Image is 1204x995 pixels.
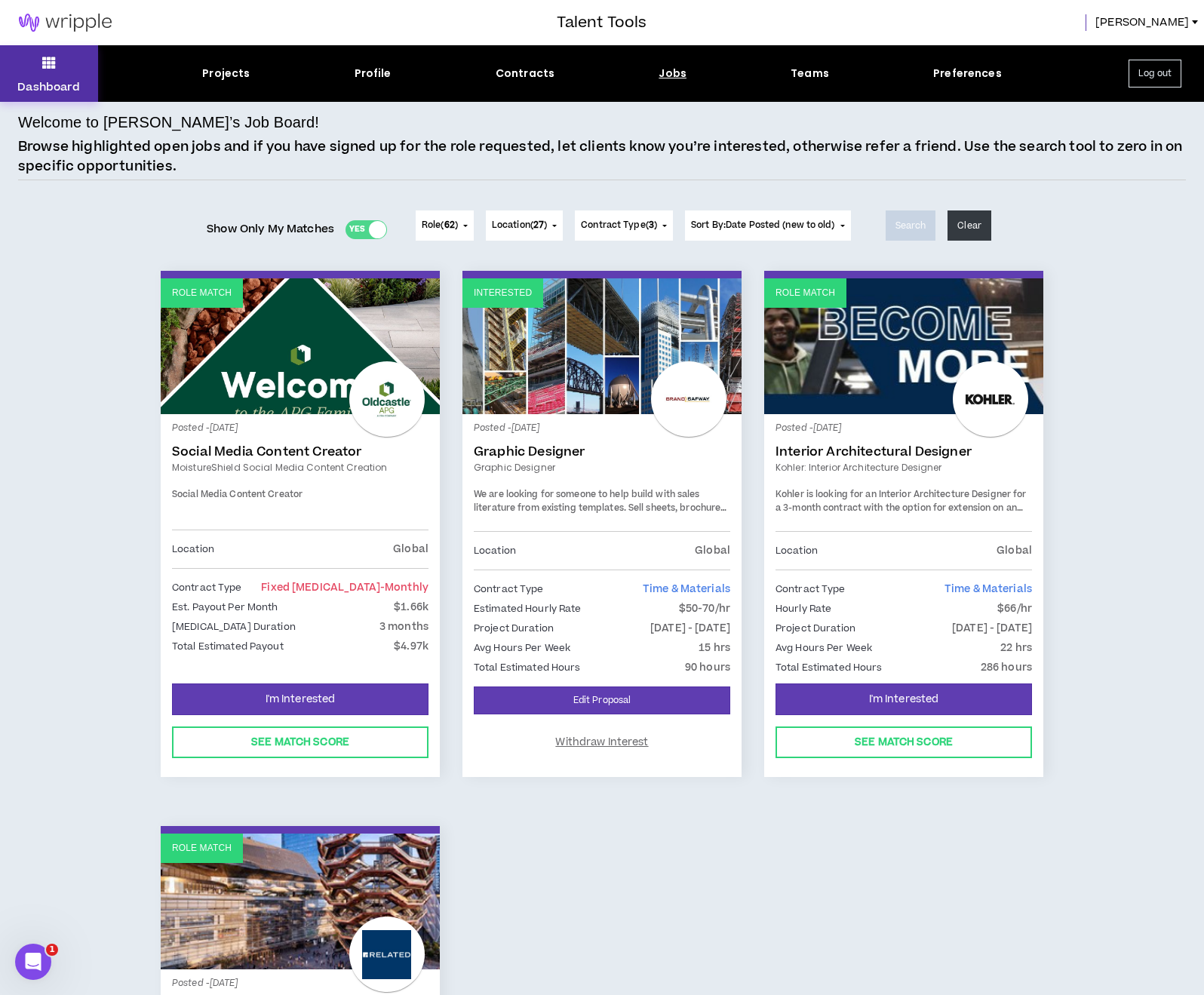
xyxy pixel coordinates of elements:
p: Contract Type [172,579,242,596]
p: Posted - [DATE] [474,422,730,435]
button: Search [886,210,936,241]
button: Log out [1129,60,1181,88]
span: 3 [649,219,654,232]
span: Withdraw Interest [555,736,648,750]
button: Role(62) [416,210,474,241]
span: I'm Interested [869,693,939,707]
button: See Match Score [172,726,428,758]
span: Time & Materials [643,582,730,597]
p: Contract Type [474,581,544,597]
a: Kohler: Interior Architecture Designer [776,461,1032,474]
a: Role Match [161,278,440,414]
p: Role Match [172,841,232,855]
p: Role Match [776,286,835,300]
p: Avg Hours Per Week [474,640,570,656]
p: Role Match [172,286,232,300]
div: Contracts [496,66,554,81]
span: 27 [533,219,544,232]
span: Role ( ) [422,219,458,232]
p: Total Estimated Hours [776,659,883,676]
span: [PERSON_NAME] [1095,14,1189,31]
a: Role Match [161,834,440,969]
button: Sort By:Date Posted (new to old) [685,210,851,241]
p: $4.97k [394,638,428,655]
a: MoistureShield Social Media Content Creation [172,461,428,474]
span: 62 [444,219,455,232]
p: Global [393,541,428,557]
p: Location [474,542,516,559]
p: Interested [474,286,532,300]
span: I'm Interested [266,693,336,707]
span: Fixed [MEDICAL_DATA] [261,580,428,595]
p: 286 hours [981,659,1032,676]
p: Global [997,542,1032,559]
p: Location [172,541,214,557]
p: Avg Hours Per Week [776,640,872,656]
p: Dashboard [17,79,80,95]
p: [DATE] - [DATE] [952,620,1032,637]
span: We are looking for someone to help build with sales literature from existing templates. Sell shee... [474,488,729,541]
p: Project Duration [474,620,554,637]
iframe: Intercom live chat [15,944,51,980]
span: Social Media Content Creator [172,488,303,501]
p: Browse highlighted open jobs and if you have signed up for the role requested, let clients know y... [18,137,1186,176]
span: Kohler is looking for an Interior Architecture Designer for a 3-month contract with the option fo... [776,488,1027,527]
p: $50-70/hr [679,600,730,617]
p: Location [776,542,818,559]
p: $66/hr [997,600,1032,617]
p: Project Duration [776,620,855,637]
p: Total Estimated Hours [474,659,581,676]
a: Edit Proposal [474,686,730,714]
p: Global [695,542,730,559]
p: $1.66k [394,599,428,616]
span: Time & Materials [944,582,1032,597]
span: 1 [46,944,58,956]
p: [MEDICAL_DATA] Duration [172,619,296,635]
p: Posted - [DATE] [172,422,428,435]
p: Posted - [DATE] [172,977,428,990]
button: See Match Score [776,726,1032,758]
p: Estimated Hourly Rate [474,600,582,617]
button: I'm Interested [776,683,1032,715]
div: Preferences [933,66,1002,81]
span: - monthly [380,580,428,595]
div: Profile [355,66,392,81]
p: Posted - [DATE] [776,422,1032,435]
button: I'm Interested [172,683,428,715]
p: Total Estimated Payout [172,638,284,655]
div: Projects [202,66,250,81]
p: Est. Payout Per Month [172,599,278,616]
span: Sort By: Date Posted (new to old) [691,219,835,232]
h3: Talent Tools [557,11,647,34]
p: Contract Type [776,581,846,597]
p: 15 hrs [699,640,730,656]
a: Role Match [764,278,1043,414]
h4: Welcome to [PERSON_NAME]’s Job Board! [18,111,319,134]
a: Graphic Designer [474,444,730,459]
a: Graphic Designer [474,461,730,474]
p: Hourly Rate [776,600,831,617]
a: Interested [462,278,742,414]
p: 22 hrs [1000,640,1032,656]
a: Social Media Content Creator [172,444,428,459]
button: Withdraw Interest [474,726,730,758]
p: 3 months [379,619,428,635]
div: Teams [791,66,829,81]
a: Interior Architectural Designer [776,444,1032,459]
button: Location(27) [486,210,563,241]
span: Show Only My Matches [207,218,334,241]
p: 90 hours [685,659,730,676]
span: Contract Type ( ) [581,219,657,232]
button: Contract Type(3) [575,210,673,241]
button: Clear [948,210,991,241]
span: Location ( ) [492,219,547,232]
p: [DATE] - [DATE] [650,620,730,637]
